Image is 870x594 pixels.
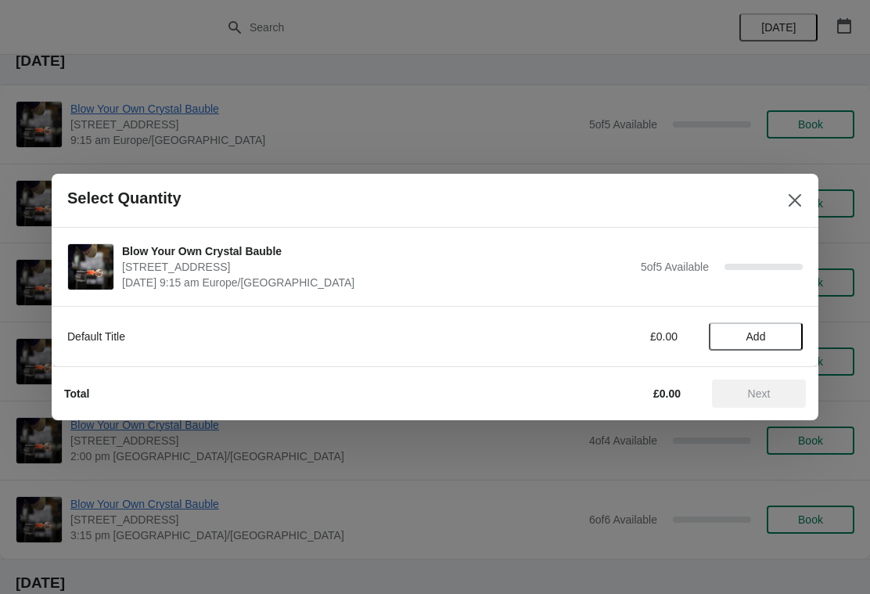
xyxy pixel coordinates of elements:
span: Blow Your Own Crystal Bauble [122,243,633,259]
span: [DATE] 9:15 am Europe/[GEOGRAPHIC_DATA] [122,275,633,290]
span: Add [746,330,766,343]
img: Blow Your Own Crystal Bauble | Cumbria Crystal, Canal Street, Ulverston LA12 7LB, UK | November 2... [68,244,113,290]
span: 5 of 5 Available [641,261,709,273]
h2: Select Quantity [67,189,182,207]
div: £0.00 [533,329,678,344]
strong: £0.00 [653,387,681,400]
span: [STREET_ADDRESS] [122,259,633,275]
div: Default Title [67,329,502,344]
button: Add [709,322,803,351]
button: Close [781,186,809,214]
strong: Total [64,387,89,400]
